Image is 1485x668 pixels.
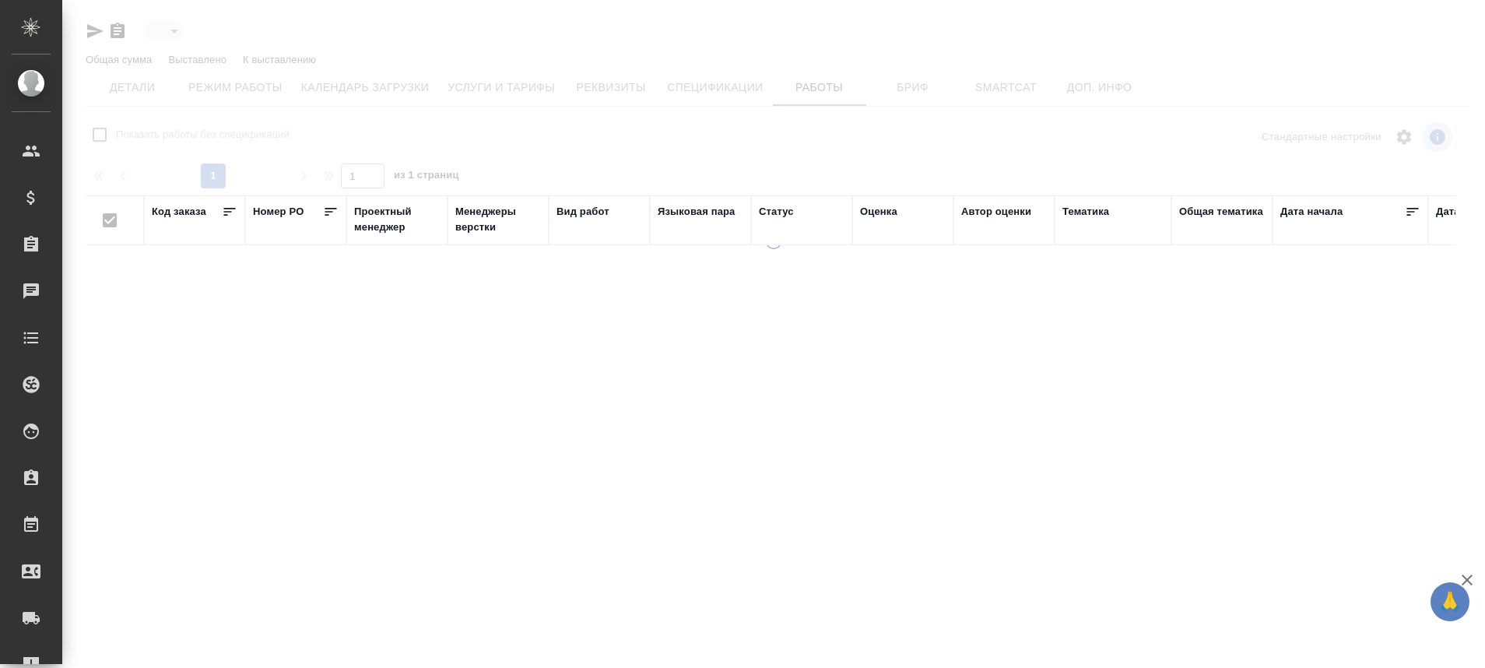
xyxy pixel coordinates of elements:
[1179,204,1263,220] div: Общая тематика
[354,204,440,235] div: Проектный менеджер
[556,204,609,220] div: Вид работ
[455,204,541,235] div: Менеджеры верстки
[253,204,304,220] div: Номер PO
[1062,204,1109,220] div: Тематика
[961,204,1031,220] div: Автор оценки
[1437,585,1463,618] span: 🙏
[1431,582,1469,621] button: 🙏
[1280,204,1343,220] div: Дата начала
[759,204,794,220] div: Статус
[152,204,206,220] div: Код заказа
[658,204,735,220] div: Языковая пара
[860,204,897,220] div: Оценка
